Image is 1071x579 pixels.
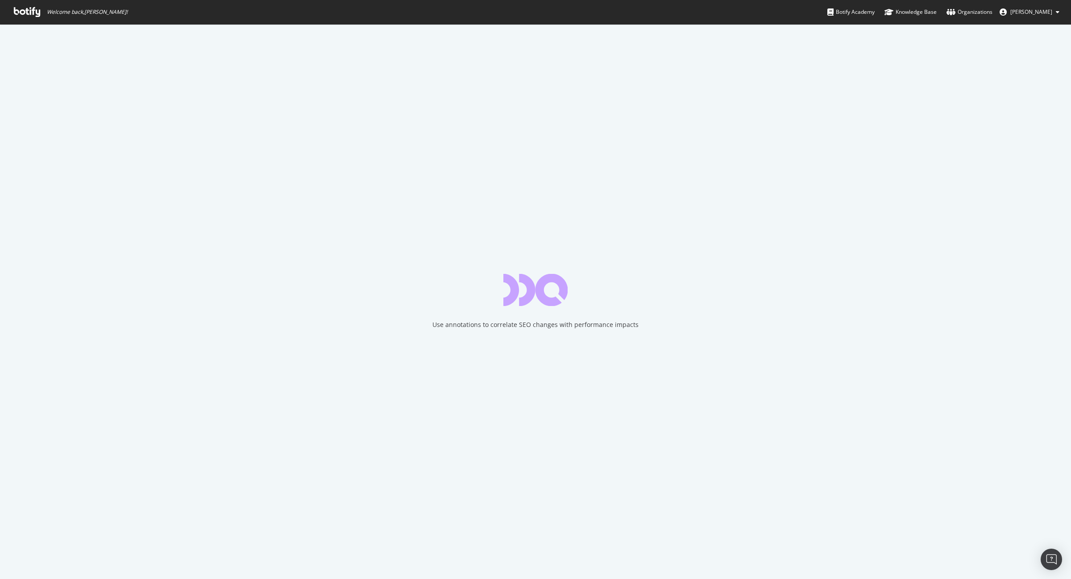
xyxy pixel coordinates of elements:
span: Welcome back, [PERSON_NAME] ! [47,8,128,16]
div: Use annotations to correlate SEO changes with performance impacts [432,320,639,329]
div: animation [503,274,568,306]
div: Botify Academy [827,8,875,17]
span: Heimerl Marlon [1010,8,1052,16]
div: Open Intercom Messenger [1041,549,1062,570]
div: Knowledge Base [884,8,937,17]
button: [PERSON_NAME] [992,5,1067,19]
div: Organizations [946,8,992,17]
